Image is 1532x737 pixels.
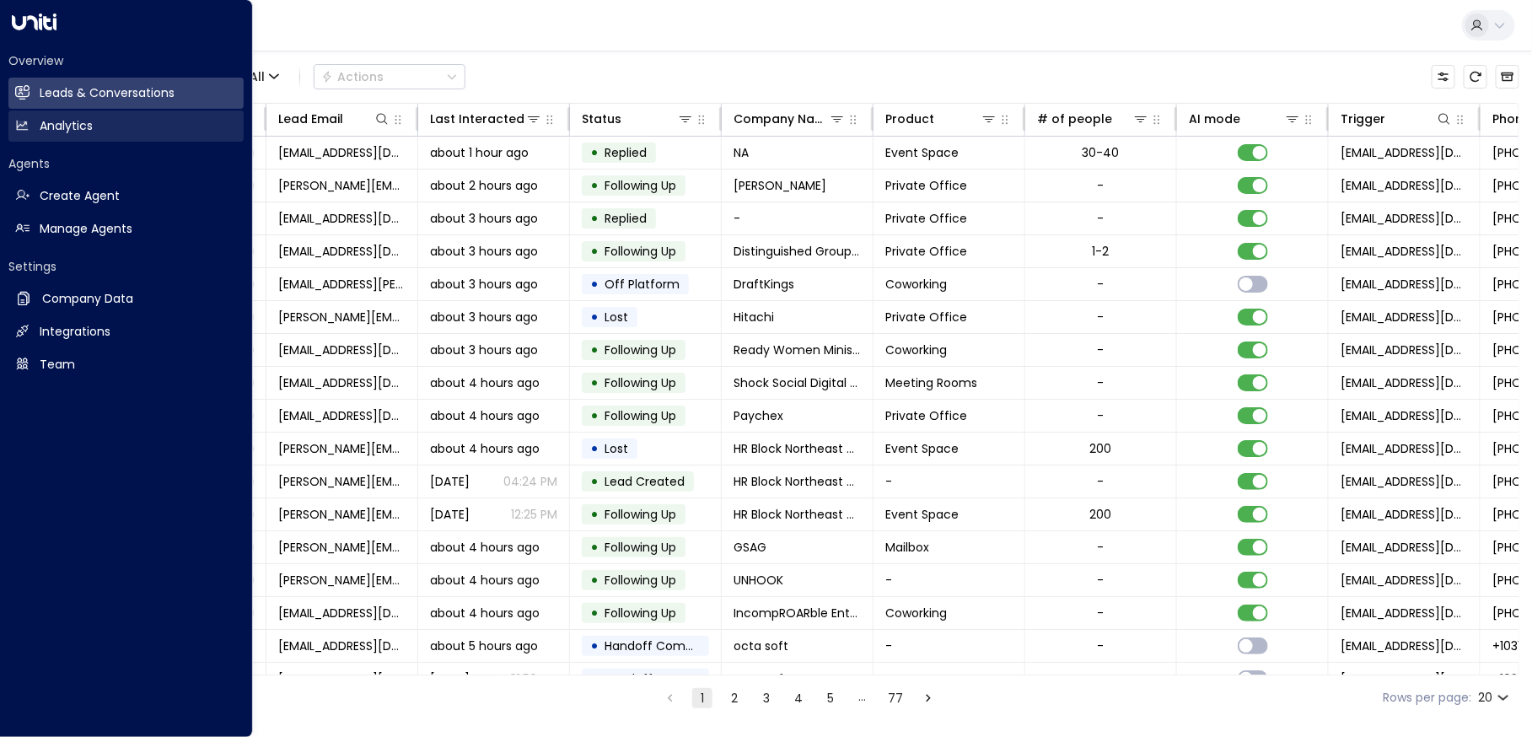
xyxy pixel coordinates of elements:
span: bwalker7542@gmail.com [278,605,406,621]
span: adah.douglas-cheatham@tax.hrblock.com [278,506,406,523]
span: Coworking [885,276,947,293]
div: AI mode [1189,109,1240,129]
span: Jul 24, 2025 [430,506,470,523]
span: UNHOOK [734,572,783,589]
span: Replied [605,144,647,161]
span: octa soft [734,670,788,687]
span: Private Office [885,407,967,424]
span: Following Up [605,539,676,556]
span: Following Up [605,407,676,424]
h2: Leads & Conversations [40,84,175,102]
div: 200 [1090,440,1112,457]
span: joyesmerry001@gmail.com [278,637,406,654]
span: NA [734,144,749,161]
p: 01:50 PM [509,670,557,687]
div: - [1098,670,1105,687]
span: Private Office [885,243,967,260]
span: Following Up [605,506,676,523]
span: Event Space [885,506,959,523]
span: about 3 hours ago [430,210,538,227]
div: • [590,270,599,299]
div: • [590,401,599,430]
div: 1-2 [1093,243,1110,260]
span: GSAG [734,539,766,556]
span: about 4 hours ago [430,374,540,391]
div: Phone [1492,109,1530,129]
span: Private Office [885,210,967,227]
h2: Create Agent [40,187,120,205]
span: liff.shelton@gmail.com [278,177,406,194]
span: Refresh [1464,65,1487,89]
span: uniti@workatthrive.com [1341,309,1468,325]
span: Hitachi [734,309,774,325]
label: Rows per page: [1383,689,1471,707]
div: - [1098,276,1105,293]
div: 30-40 [1083,144,1120,161]
span: jparker@distinguished.com [278,243,406,260]
div: • [590,500,599,529]
h2: Integrations [40,323,110,341]
h2: Settings [8,258,244,275]
div: Lead Email [278,109,390,129]
span: Coworking [885,342,947,358]
a: Leads & Conversations [8,78,244,109]
div: Trigger [1341,109,1453,129]
div: • [590,171,599,200]
span: uniti@workatthrive.com [1341,177,1468,194]
div: AI mode [1189,109,1301,129]
span: NIKKI@GSAG.ORG [278,539,406,556]
a: Team [8,349,244,380]
div: • [590,138,599,167]
span: about 4 hours ago [430,407,540,424]
div: • [590,664,599,693]
span: IncompROARble Enterprise [734,605,861,621]
div: # of people [1037,109,1112,129]
span: Following Up [605,605,676,621]
div: Product [885,109,997,129]
div: - [1098,637,1105,654]
span: lee.marthers@gmail.com [278,309,406,325]
span: uniti@workatthrive.com [1341,506,1468,523]
span: about 4 hours ago [430,539,540,556]
span: sandsand.8528@gmail.com [278,144,406,161]
div: Trigger [1341,109,1385,129]
span: about 3 hours ago [430,243,538,260]
a: Integrations [8,316,244,347]
span: Private Office [885,309,967,325]
span: uniti@workatthrive.com [1341,440,1468,457]
td: - [874,564,1025,596]
div: • [590,632,599,660]
td: - [874,465,1025,498]
button: page 1 [692,688,712,708]
span: Shock Social Digital Marketing LLC. [734,374,861,391]
button: Go to page 5 [820,688,841,708]
div: • [590,368,599,397]
div: Actions [321,69,384,84]
span: about 4 hours ago [430,440,540,457]
span: Following Up [605,243,676,260]
span: shaelyn.rhinehart@gmail.com [278,276,406,293]
p: 12:25 PM [511,506,557,523]
div: • [590,467,599,496]
h2: Analytics [40,117,93,135]
span: about 2 hours ago [430,177,538,194]
span: Following Up [605,572,676,589]
div: # of people [1037,109,1149,129]
span: HR Block Northeast Districyt [734,473,861,490]
div: • [590,533,599,562]
a: Create Agent [8,180,244,212]
span: Paychex [734,407,783,424]
h2: Team [40,356,75,374]
div: - [1098,342,1105,358]
h2: Company Data [42,290,133,308]
div: Button group with a nested menu [314,64,465,89]
div: … [852,688,873,708]
span: uniti@workatthrive.com [1341,144,1468,161]
p: 04:24 PM [503,473,557,490]
div: Status [582,109,694,129]
span: about 1 hour ago [430,144,529,161]
div: • [590,434,599,463]
a: Analytics [8,110,244,142]
h2: Manage Agents [40,220,132,238]
span: Lead Created [605,473,685,490]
